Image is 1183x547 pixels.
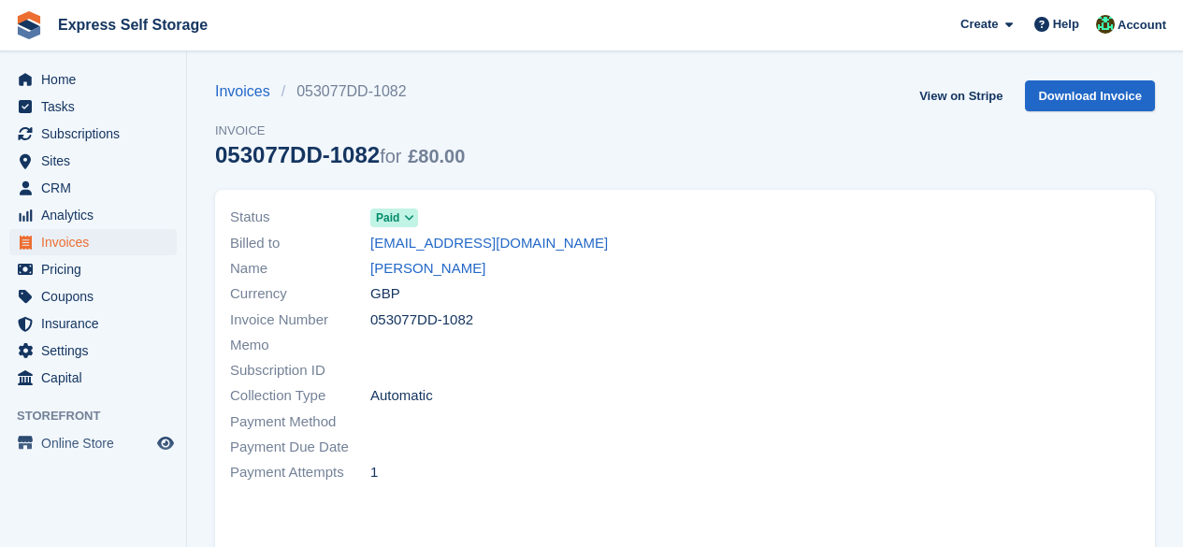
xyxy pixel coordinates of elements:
[9,430,177,456] a: menu
[215,122,465,140] span: Invoice
[41,283,153,309] span: Coupons
[376,209,399,226] span: Paid
[230,385,370,407] span: Collection Type
[154,432,177,454] a: Preview store
[41,256,153,282] span: Pricing
[380,146,401,166] span: for
[230,335,370,356] span: Memo
[230,207,370,228] span: Status
[41,121,153,147] span: Subscriptions
[9,283,177,309] a: menu
[215,142,465,167] div: 053077DD-1082
[370,233,608,254] a: [EMAIL_ADDRESS][DOMAIN_NAME]
[9,310,177,337] a: menu
[41,365,153,391] span: Capital
[41,310,153,337] span: Insurance
[9,365,177,391] a: menu
[370,207,418,228] a: Paid
[41,148,153,174] span: Sites
[9,175,177,201] a: menu
[9,66,177,93] a: menu
[230,462,370,483] span: Payment Attempts
[960,15,998,34] span: Create
[1118,16,1166,35] span: Account
[41,338,153,364] span: Settings
[15,11,43,39] img: stora-icon-8386f47178a22dfd0bd8f6a31ec36ba5ce8667c1dd55bd0f319d3a0aa187defe.svg
[9,338,177,364] a: menu
[370,385,433,407] span: Automatic
[17,407,186,425] span: Storefront
[215,80,281,103] a: Invoices
[9,202,177,228] a: menu
[912,80,1010,111] a: View on Stripe
[370,258,485,280] a: [PERSON_NAME]
[370,462,378,483] span: 1
[41,430,153,456] span: Online Store
[230,437,370,458] span: Payment Due Date
[41,202,153,228] span: Analytics
[230,360,370,381] span: Subscription ID
[41,94,153,120] span: Tasks
[9,148,177,174] a: menu
[230,309,370,331] span: Invoice Number
[230,283,370,305] span: Currency
[1053,15,1079,34] span: Help
[9,121,177,147] a: menu
[9,229,177,255] a: menu
[1096,15,1115,34] img: Shakiyra Davis
[41,229,153,255] span: Invoices
[1025,80,1155,111] a: Download Invoice
[9,94,177,120] a: menu
[41,175,153,201] span: CRM
[215,80,465,103] nav: breadcrumbs
[370,283,400,305] span: GBP
[370,309,473,331] span: 053077DD-1082
[230,411,370,433] span: Payment Method
[230,233,370,254] span: Billed to
[41,66,153,93] span: Home
[408,146,465,166] span: £80.00
[50,9,215,40] a: Express Self Storage
[230,258,370,280] span: Name
[9,256,177,282] a: menu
